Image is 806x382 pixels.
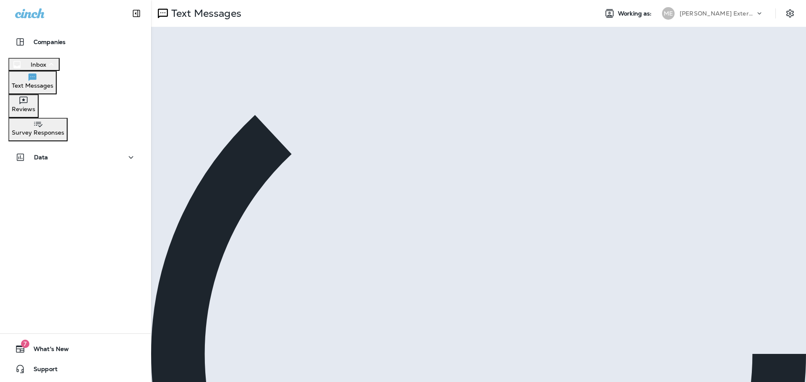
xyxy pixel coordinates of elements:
button: Settings [782,6,798,21]
button: Survey Responses [8,118,68,141]
span: Working as: [618,10,654,17]
button: Support [8,361,143,377]
p: Reviews [12,106,35,112]
p: [PERSON_NAME] Exterminating [680,10,755,17]
button: Reviews [8,94,39,118]
div: ME [662,7,675,20]
p: Survey Responses [12,129,64,136]
p: Companies [34,39,65,45]
span: Support [25,366,58,376]
span: 7 [21,340,29,348]
button: Inbox [8,58,60,71]
button: Text Messages [8,71,57,94]
button: Data [8,149,143,166]
button: 7What's New [8,340,143,357]
button: Collapse Sidebar [125,5,148,22]
button: Companies [8,34,143,50]
p: Inbox [31,61,46,68]
p: Text Messages [168,7,241,20]
p: Data [34,154,48,161]
p: Text Messages [12,82,53,89]
span: What's New [25,346,69,356]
